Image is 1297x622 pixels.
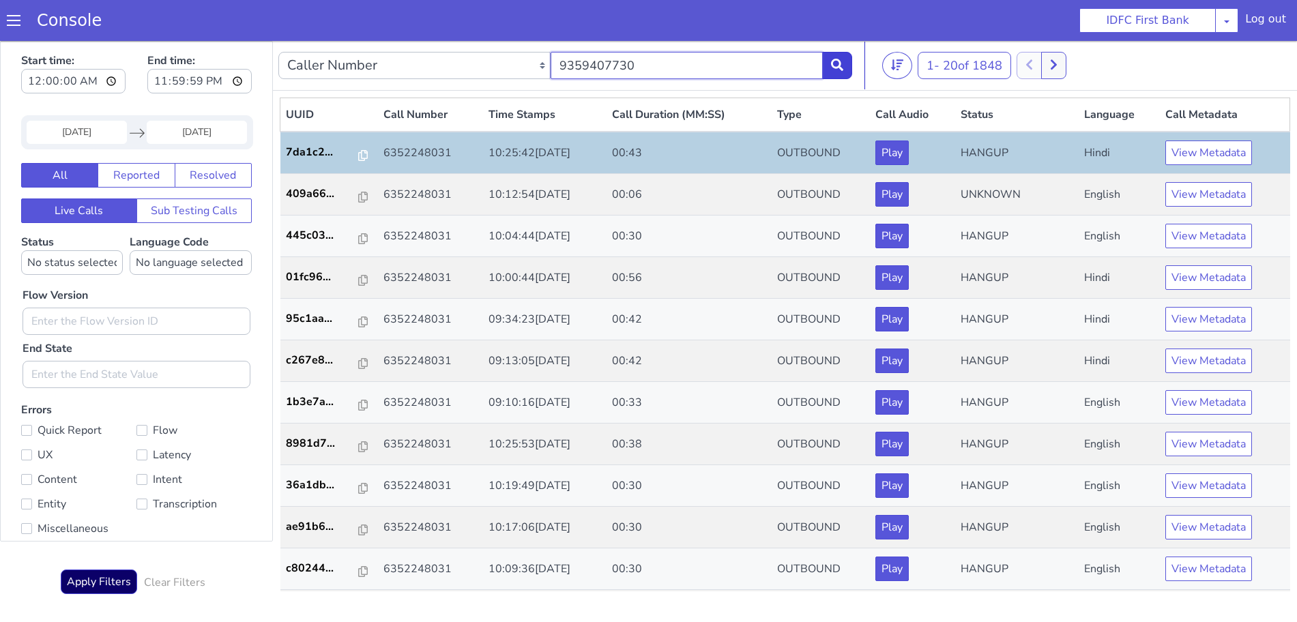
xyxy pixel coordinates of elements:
select: Status [21,209,123,234]
td: OUTBOUND [772,424,871,466]
a: c267e8... [286,311,373,327]
a: 7da1c2... [286,103,373,119]
td: Hindi [1079,216,1161,258]
td: 6352248031 [378,466,483,507]
td: OUTBOUND [772,133,871,175]
button: View Metadata [1165,100,1252,124]
label: Language Code [130,194,252,234]
label: End State [23,299,72,316]
p: ae91b6... [286,477,359,494]
button: Play [875,349,909,374]
label: Status [21,194,123,234]
th: Call Metadata [1160,57,1289,91]
td: 09:10:16[DATE] [483,341,607,383]
label: Transcription [136,454,252,473]
button: Resolved [175,122,252,147]
button: View Metadata [1165,391,1252,415]
td: 10:17:06[DATE] [483,466,607,507]
input: End Date [147,80,247,103]
a: 445c03... [286,186,373,203]
td: English [1079,424,1161,466]
a: Console [20,11,118,30]
td: OUTBOUND [772,258,871,299]
button: Play [875,266,909,291]
button: Play [875,141,909,166]
th: Call Number [378,57,483,91]
a: 01fc96... [286,228,373,244]
td: HANGUP [955,383,1079,424]
td: HANGUP [955,549,1079,591]
label: Errors [21,361,252,500]
button: Apply Filters [61,529,137,553]
label: Quick Report [21,380,136,399]
label: UX [21,404,136,424]
button: View Metadata [1165,224,1252,249]
button: View Metadata [1165,516,1252,540]
td: OUTBOUND [772,341,871,383]
td: Hindi [1079,258,1161,299]
td: 6352248031 [378,175,483,216]
td: HANGUP [955,466,1079,507]
a: 1b3e7a... [286,353,373,369]
td: English [1079,466,1161,507]
td: 10:00:44[DATE] [483,216,607,258]
a: 8981d7... [286,394,373,411]
td: 00:43 [607,91,772,133]
button: Play [875,308,909,332]
label: Flow Version [23,246,88,263]
button: IDFC First Bank [1079,8,1216,33]
button: Play [875,391,909,415]
input: Start Date [27,80,127,103]
td: OUTBOUND [772,299,871,341]
button: Reported [98,122,175,147]
button: 1- 20of 1848 [918,11,1011,38]
button: View Metadata [1165,266,1252,291]
td: 6352248031 [378,383,483,424]
td: 10:09:36[DATE] [483,507,607,549]
td: English [1079,341,1161,383]
td: OUTBOUND [772,216,871,258]
td: HANGUP [955,175,1079,216]
button: Sub Testing Calls [136,158,252,182]
label: Start time: [21,8,126,57]
td: 00:29 [607,549,772,591]
p: c80244... [286,519,359,535]
td: 00:56 [607,216,772,258]
a: c80244... [286,519,373,535]
td: OUTBOUND [772,507,871,549]
p: 7da1c2... [286,103,359,119]
button: View Metadata [1165,432,1252,457]
td: 09:34:23[DATE] [483,258,607,299]
td: 09:13:05[DATE] [483,299,607,341]
td: OUTBOUND [772,466,871,507]
td: 00:42 [607,258,772,299]
td: 6352248031 [378,507,483,549]
td: HANGUP [955,341,1079,383]
td: English [1079,549,1161,591]
td: 10:19:49[DATE] [483,424,607,466]
td: 6352248031 [378,299,483,341]
button: Play [875,516,909,540]
td: 00:33 [607,341,772,383]
td: HANGUP [955,424,1079,466]
td: 10:25:42[DATE] [483,91,607,133]
td: OUTBOUND [772,175,871,216]
td: UNKNOWN [955,133,1079,175]
td: 6352248031 [378,133,483,175]
td: 00:30 [607,424,772,466]
p: 95c1aa... [286,269,359,286]
label: Flow [136,380,252,399]
p: 36a1db... [286,436,359,452]
td: 6352248031 [378,216,483,258]
input: Enter the End State Value [23,320,250,347]
td: 6352248031 [378,341,483,383]
a: 95c1aa... [286,269,373,286]
label: Entity [21,454,136,473]
button: View Metadata [1165,308,1252,332]
td: 6352248031 [378,424,483,466]
button: Play [875,224,909,249]
td: English [1079,383,1161,424]
th: Call Duration (MM:SS) [607,57,772,91]
label: Content [21,429,136,448]
p: c267e8... [286,311,359,327]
